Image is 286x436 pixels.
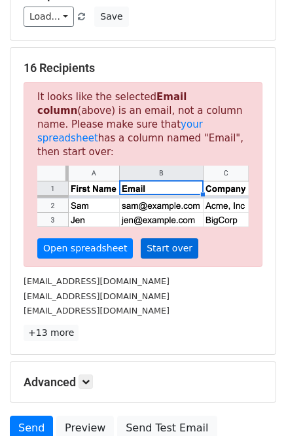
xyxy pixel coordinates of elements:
img: google_sheets_email_column-fe0440d1484b1afe603fdd0efe349d91248b687ca341fa437c667602712cb9b1.png [37,166,249,227]
p: It looks like the selected (above) is an email, not a column name. Please make sure that has a co... [24,82,262,267]
a: Load... [24,7,74,27]
small: [EMAIL_ADDRESS][DOMAIN_NAME] [24,276,170,286]
h5: 16 Recipients [24,61,262,75]
small: [EMAIL_ADDRESS][DOMAIN_NAME] [24,291,170,301]
a: your spreadsheet [37,118,203,144]
a: Open spreadsheet [37,238,133,259]
h5: Advanced [24,375,262,390]
iframe: Chat Widget [221,373,286,436]
a: Start over [141,238,198,259]
small: [EMAIL_ADDRESS][DOMAIN_NAME] [24,306,170,316]
button: Save [94,7,128,27]
strong: Email column [37,91,187,117]
a: +13 more [24,325,79,341]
